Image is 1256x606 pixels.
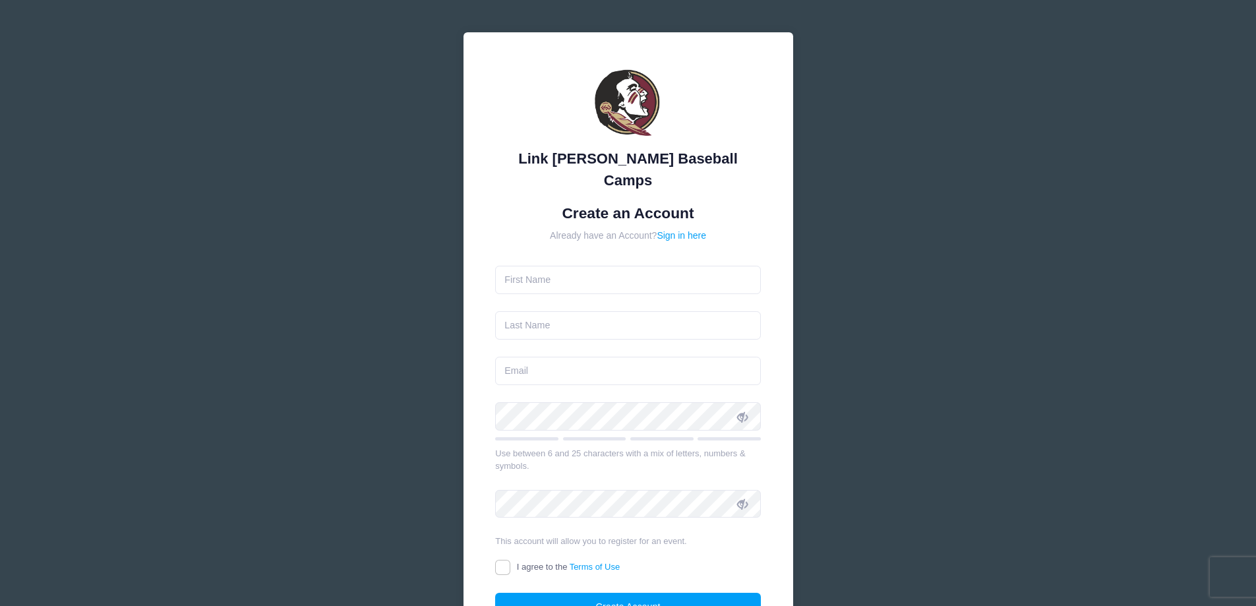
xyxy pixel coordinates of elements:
[495,204,761,222] h1: Create an Account
[570,562,620,572] a: Terms of Use
[495,229,761,243] div: Already have an Account?
[495,311,761,340] input: Last Name
[495,447,761,473] div: Use between 6 and 25 characters with a mix of letters, numbers & symbols.
[495,357,761,385] input: Email
[589,65,668,144] img: Link Jarrett Baseball Camps
[495,266,761,294] input: First Name
[517,562,620,572] span: I agree to the
[495,560,510,575] input: I agree to theTerms of Use
[495,535,761,548] div: This account will allow you to register for an event.
[657,230,706,241] a: Sign in here
[495,148,761,191] div: Link [PERSON_NAME] Baseball Camps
